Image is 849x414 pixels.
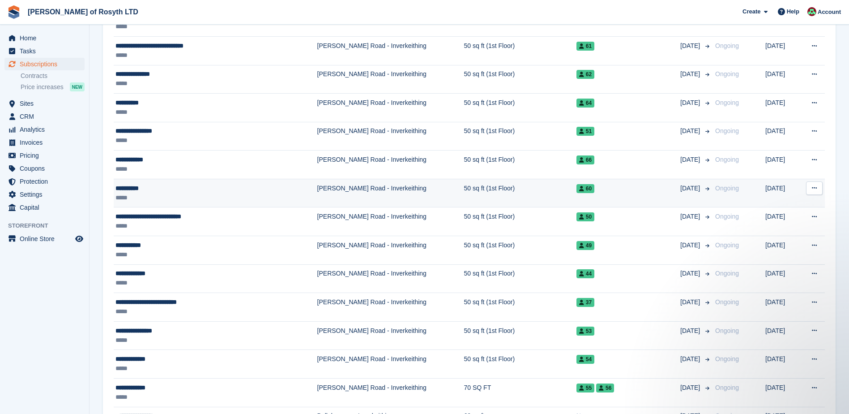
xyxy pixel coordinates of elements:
span: 61 [576,42,594,51]
span: Coupons [20,162,73,175]
span: [DATE] [680,212,702,221]
td: 50 sq ft (1st Floor) [464,236,576,265]
img: stora-icon-8386f47178a22dfd0bd8f6a31ec36ba5ce8667c1dd55bd0f319d3a0aa187defe.svg [7,5,21,19]
span: Ongoing [715,127,739,134]
span: 44 [576,269,594,278]
td: 50 sq ft (1st Floor) [464,122,576,151]
td: 50 sq ft (1st Floor) [464,94,576,122]
span: Protection [20,175,73,188]
img: Anne Thomson [807,7,816,16]
td: [PERSON_NAME] Road - Inverkeithing [317,65,464,94]
td: [DATE] [765,321,800,350]
td: [PERSON_NAME] Road - Inverkeithing [317,350,464,379]
td: [PERSON_NAME] Road - Inverkeithing [317,207,464,236]
a: Preview store [74,233,85,244]
td: 50 sq ft (1st Floor) [464,350,576,379]
span: Settings [20,188,73,201]
span: Online Store [20,233,73,245]
td: [DATE] [765,36,800,65]
span: [DATE] [680,98,702,108]
a: menu [4,110,85,123]
span: 54 [576,355,594,364]
span: 49 [576,241,594,250]
td: [DATE] [765,179,800,207]
a: menu [4,201,85,214]
td: [DATE] [765,207,800,236]
a: menu [4,188,85,201]
td: 50 sq ft (1st Floor) [464,36,576,65]
span: [DATE] [680,383,702,392]
span: [DATE] [680,326,702,336]
a: menu [4,58,85,70]
td: [DATE] [765,236,800,265]
span: [DATE] [680,354,702,364]
span: Ongoing [715,355,739,362]
span: 56 [596,384,614,392]
span: 55 [576,384,594,392]
span: Ongoing [715,241,739,249]
td: [DATE] [765,379,800,407]
span: Ongoing [715,156,739,163]
td: [PERSON_NAME] Road - Inverkeithing [317,179,464,207]
span: [DATE] [680,241,702,250]
span: [DATE] [680,69,702,79]
span: 53 [576,327,594,336]
span: 50 [576,212,594,221]
span: [DATE] [680,155,702,164]
td: [PERSON_NAME] Road - Inverkeithing [317,236,464,265]
a: menu [4,175,85,188]
span: Pricing [20,149,73,162]
a: menu [4,45,85,57]
span: Ongoing [715,99,739,106]
span: [DATE] [680,269,702,278]
span: [DATE] [680,126,702,136]
span: [DATE] [680,41,702,51]
td: 50 sq ft (1st Floor) [464,264,576,293]
span: Ongoing [715,213,739,220]
td: [DATE] [765,293,800,322]
span: 64 [576,99,594,108]
span: Home [20,32,73,44]
td: [PERSON_NAME] Road - Inverkeithing [317,122,464,151]
span: [DATE] [680,184,702,193]
span: CRM [20,110,73,123]
span: Tasks [20,45,73,57]
span: Ongoing [715,327,739,334]
span: Ongoing [715,384,739,391]
span: 60 [576,184,594,193]
span: Ongoing [715,70,739,78]
td: [PERSON_NAME] Road - Inverkeithing [317,379,464,407]
span: Capital [20,201,73,214]
td: 50 sq ft (1st Floor) [464,207,576,236]
td: [PERSON_NAME] Road - Inverkeithing [317,264,464,293]
span: 37 [576,298,594,307]
td: [PERSON_NAME] Road - Inverkeithing [317,151,464,179]
a: menu [4,123,85,136]
td: [DATE] [765,350,800,379]
a: [PERSON_NAME] of Rosyth LTD [24,4,142,19]
a: menu [4,149,85,162]
span: Subscriptions [20,58,73,70]
span: Invoices [20,136,73,149]
td: [DATE] [765,122,800,151]
td: [DATE] [765,94,800,122]
a: menu [4,162,85,175]
td: [PERSON_NAME] Road - Inverkeithing [317,94,464,122]
a: Contracts [21,72,85,80]
td: 50 sq ft (1st Floor) [464,151,576,179]
span: Ongoing [715,298,739,306]
span: [DATE] [680,298,702,307]
a: menu [4,233,85,245]
td: 50 sq ft (1st Floor) [464,293,576,322]
span: Create [742,7,760,16]
span: Sites [20,97,73,110]
span: Price increases [21,83,64,91]
span: Storefront [8,221,89,230]
span: 62 [576,70,594,79]
td: 70 SQ FT [464,379,576,407]
td: [PERSON_NAME] Road - Inverkeithing [317,321,464,350]
td: [PERSON_NAME] Road - Inverkeithing [317,36,464,65]
td: [DATE] [765,264,800,293]
a: menu [4,97,85,110]
span: Help [787,7,799,16]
